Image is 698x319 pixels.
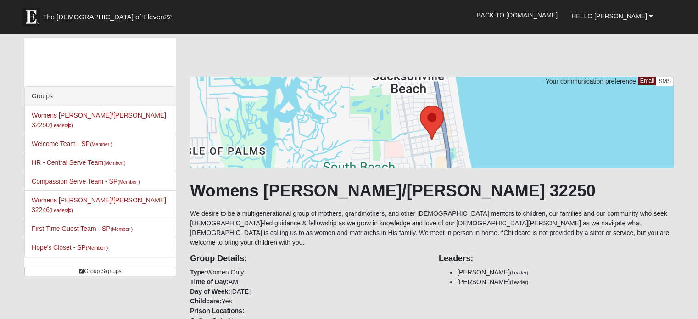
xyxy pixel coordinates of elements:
small: (Member ) [86,245,108,251]
h4: Group Details: [190,254,425,264]
a: Hope's Closet - SP(Member ) [32,244,108,251]
span: Hello [PERSON_NAME] [571,12,647,20]
small: (Leader ) [50,207,73,213]
small: (Leader ) [50,123,73,128]
li: [PERSON_NAME] [457,277,674,287]
strong: Childcare: [190,297,221,305]
a: SMS [656,77,674,86]
a: Womens [PERSON_NAME]/[PERSON_NAME] 32250(Leader) [32,112,166,129]
small: (Member ) [111,226,133,232]
a: Hello [PERSON_NAME] [564,5,660,28]
h4: Leaders: [439,254,674,264]
li: [PERSON_NAME] [457,268,674,277]
a: HR - Central Serve Team(Member ) [32,159,126,166]
div: Groups [25,87,176,106]
a: The [DEMOGRAPHIC_DATA] of Eleven22 [17,3,201,26]
small: (Leader) [510,270,528,275]
a: Womens [PERSON_NAME]/[PERSON_NAME] 32246(Leader) [32,196,166,213]
a: First Time Guest Team - SP(Member ) [32,225,133,232]
h1: Womens [PERSON_NAME]/[PERSON_NAME] 32250 [190,181,674,201]
a: Compassion Serve Team - SP(Member ) [32,178,140,185]
span: Your communication preference: [546,78,638,85]
small: (Member ) [117,179,140,185]
img: Eleven22 logo [22,8,40,26]
small: (Member ) [103,160,125,166]
span: The [DEMOGRAPHIC_DATA] of Eleven22 [43,12,172,22]
small: (Member ) [90,141,112,147]
small: (Leader) [510,280,528,285]
strong: Type: [190,269,207,276]
strong: Time of Day: [190,278,229,285]
a: Email [638,77,657,85]
a: Group Signups [24,267,176,276]
a: Welcome Team - SP(Member ) [32,140,112,147]
strong: Day of Week: [190,288,230,295]
a: Back to [DOMAIN_NAME] [469,4,564,27]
